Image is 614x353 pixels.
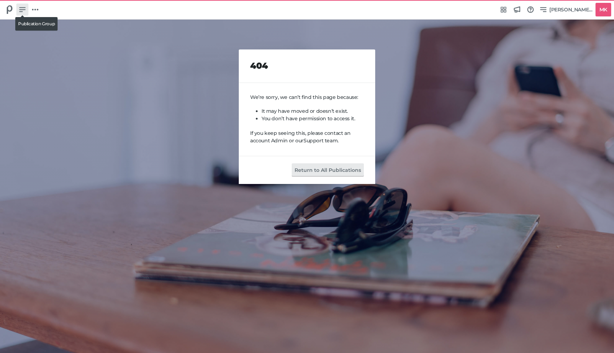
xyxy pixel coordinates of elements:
[250,130,364,144] p: If you keep seeing this, please contact an account Admin or our .
[578,299,614,333] iframe: Chat Widget
[250,61,364,71] h2: 404
[262,115,364,122] li: You don’t have permission to access it.
[597,4,610,16] h5: MK
[292,163,364,177] button: Return to All Publications
[262,107,364,115] li: It may have moved or doesn’t exist.
[497,4,510,16] a: Integrations Hub
[250,94,364,144] div: We’re sorry, we can’t find this page because:
[303,137,338,144] a: Support team
[549,6,593,14] span: [PERSON_NAME] Testing
[3,3,16,16] div: UX Design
